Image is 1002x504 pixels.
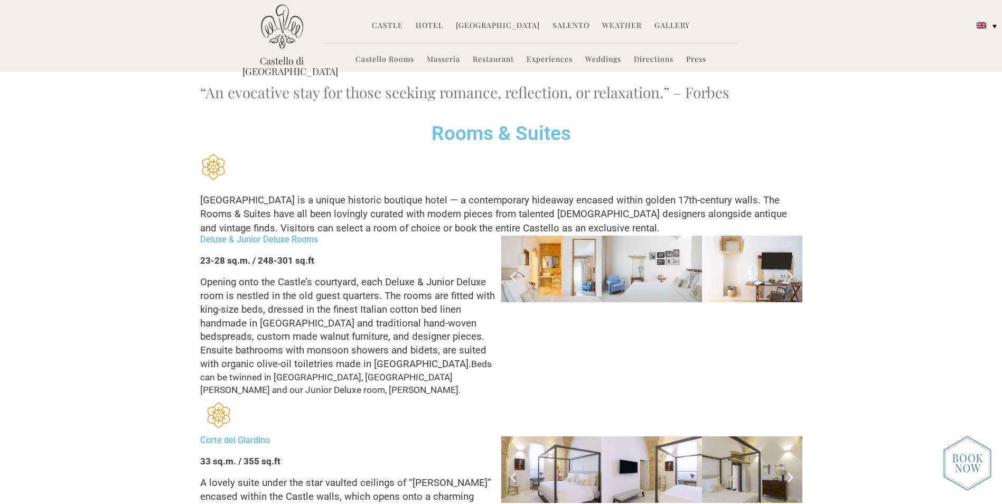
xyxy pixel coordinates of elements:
img: Corte Torre_U6A4311 [602,236,702,303]
a: Directions [634,54,673,66]
a: Press [686,54,706,66]
h3: Corte del Giardino [200,436,501,445]
img: Corte Giardino_U6A4946-2 [602,436,702,503]
b: 23-28 sq.m. / 248-301 sq.ft [200,255,314,266]
img: Corte Torre_U6A4404 [702,236,802,303]
b: 33 sq.m. / 355 sq.ft [200,456,280,466]
div: 1 of 7 [501,236,602,305]
a: Weather [602,20,642,32]
img: English [977,22,986,29]
a: Castello Rooms [355,54,414,66]
span: Beds can be twinned in [GEOGRAPHIC_DATA], [GEOGRAPHIC_DATA][PERSON_NAME] and our Junior Deluxe ro... [200,359,494,395]
img: Corte Giardino_U6A4922-4 [501,436,602,503]
a: Weddings [585,54,621,66]
span: Opening onto the Castle’s courtyard, each Deluxe & Junior Deluxe room is nestled in the old guest... [200,276,498,370]
div: 2 of 7 [602,236,702,305]
a: Salento [552,20,589,32]
a: Experiences [527,54,573,66]
span: “An evocative stay for those seeking romance, reflection, or relaxation.” – Forbes [200,82,729,102]
a: Masseria [427,54,460,66]
a: Hotel [416,20,443,32]
img: new-booknow.png [943,436,991,491]
span: [GEOGRAPHIC_DATA] is a unique historic boutique hotel — a contemporary hideaway encased within go... [200,194,790,234]
img: Castello di Ugento [261,4,303,49]
img: Deluxe Rooms Average size 248 - 301 Sq. ft. [501,236,602,303]
a: Restaurant [473,54,514,66]
a: Castello di [GEOGRAPHIC_DATA] [242,55,322,77]
a: [GEOGRAPHIC_DATA] [456,20,540,32]
a: Gallery [654,20,690,32]
h2: Rooms & Suites [200,124,802,143]
img: Corte Giardino_U6A4962 [702,436,802,503]
h3: Deluxe & Junior Deluxe Rooms [200,236,501,244]
div: 3 of 7 [702,236,802,305]
a: Castle [372,20,403,32]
